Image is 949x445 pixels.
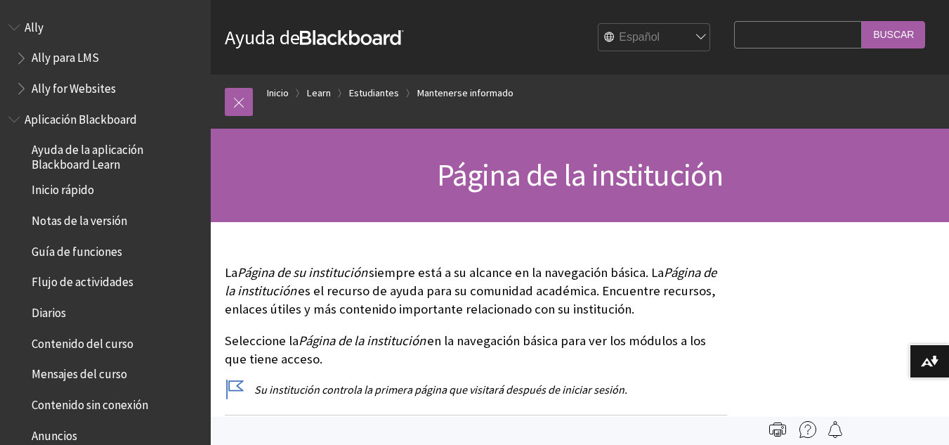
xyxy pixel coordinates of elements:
[32,138,201,172] span: Ayuda de la aplicación Blackboard Learn
[32,77,116,96] span: Ally for Websites
[307,84,331,102] a: Learn
[598,24,711,52] select: Site Language Selector
[225,264,727,319] p: La siempre está a su alcance en la navegación básica. La es el recurso de ayuda para su comunidad...
[437,155,724,194] span: Página de la institución
[8,15,202,101] nav: Book outline for Anthology Ally Help
[32,240,122,259] span: Guía de funciones
[300,30,404,45] strong: Blackboard
[32,46,99,65] span: Ally para LMS
[349,84,399,102] a: Estudiantes
[25,108,137,127] span: Aplicación Blackboard
[267,84,289,102] a: Inicio
[25,15,44,34] span: Ally
[32,424,77,443] span: Anuncios
[299,333,426,349] span: Página de la institución
[862,21,925,49] input: Buscar
[417,84,513,102] a: Mantenerse informado
[32,393,148,412] span: Contenido sin conexión
[32,301,66,320] span: Diarios
[799,421,816,438] img: More help
[225,382,727,397] p: Su institución controla la primera página que visitará después de iniciar sesión.
[32,332,133,351] span: Contenido del curso
[225,332,727,368] p: Seleccione la en la navegación básica para ver los módulos a los que tiene acceso.
[32,271,133,290] span: Flujo de actividades
[225,25,404,50] a: Ayuda deBlackboard
[769,421,786,438] img: Print
[32,209,127,228] span: Notas de la versión
[32,363,127,382] span: Mensajes del curso
[237,264,367,280] span: Página de su institución
[827,421,844,438] img: Follow this page
[32,179,94,198] span: Inicio rápido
